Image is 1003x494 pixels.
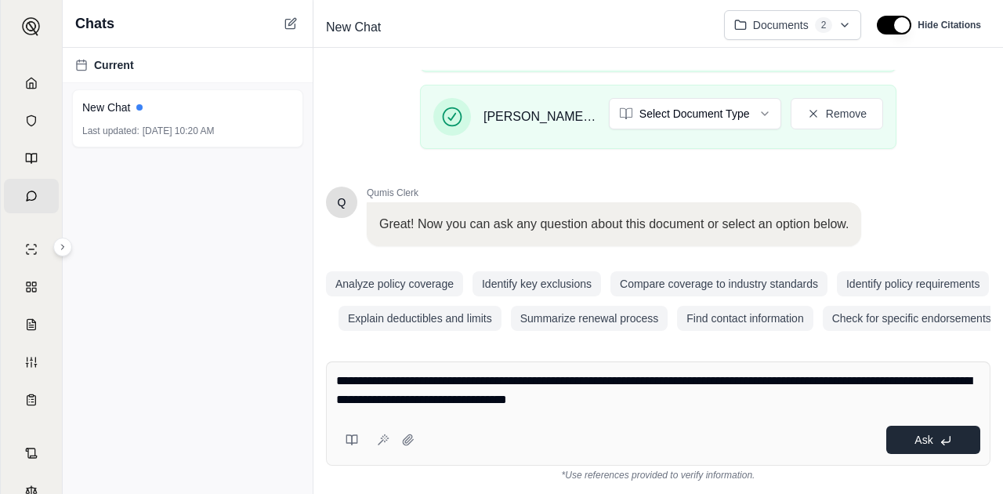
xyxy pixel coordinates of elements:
[4,104,59,138] a: Documents Vault
[4,345,59,380] a: Custom Report
[677,306,813,331] button: Find contact information
[4,307,59,342] a: Claim Coverage
[16,11,47,42] button: Expand sidebar
[281,14,300,33] button: New Chat
[886,426,980,454] button: Ask
[379,215,849,234] p: Great! Now you can ask any question about this document or select an option below.
[320,15,387,40] span: New Chat
[4,232,59,267] a: Single Policy
[143,125,215,137] span: [DATE] 10:20 AM
[918,19,981,31] span: Hide Citations
[22,17,41,36] img: Expand sidebar
[339,306,501,331] button: Explain deductibles and limits
[483,107,596,126] span: [PERSON_NAME] AUTO.pdf
[4,270,59,304] a: Policy Comparisons
[4,141,59,176] a: Prompt Library
[326,271,463,296] button: Analyze policy coverage
[473,271,601,296] button: Identify key exclusions
[4,383,59,417] a: Coverage Table
[338,194,346,210] span: Hello
[815,17,833,33] span: 2
[82,100,130,115] span: New Chat
[4,436,59,470] a: Contract Analysis
[75,13,114,35] span: Chats
[823,306,1001,331] button: Check for specific endorsements
[82,125,139,137] span: Last updated:
[4,179,59,213] a: Chat
[610,271,827,296] button: Compare coverage to industry standards
[511,306,668,331] button: Summarize renewal process
[94,57,134,73] span: Current
[791,98,883,129] button: Remove
[753,17,809,33] span: Documents
[53,238,72,256] button: Expand sidebar
[914,434,932,446] span: Ask
[4,66,59,100] a: Home
[367,187,861,199] span: Qumis Clerk
[320,15,712,40] div: Edit Title
[837,271,989,296] button: Identify policy requirements
[326,466,990,481] div: *Use references provided to verify information.
[724,10,862,40] button: Documents2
